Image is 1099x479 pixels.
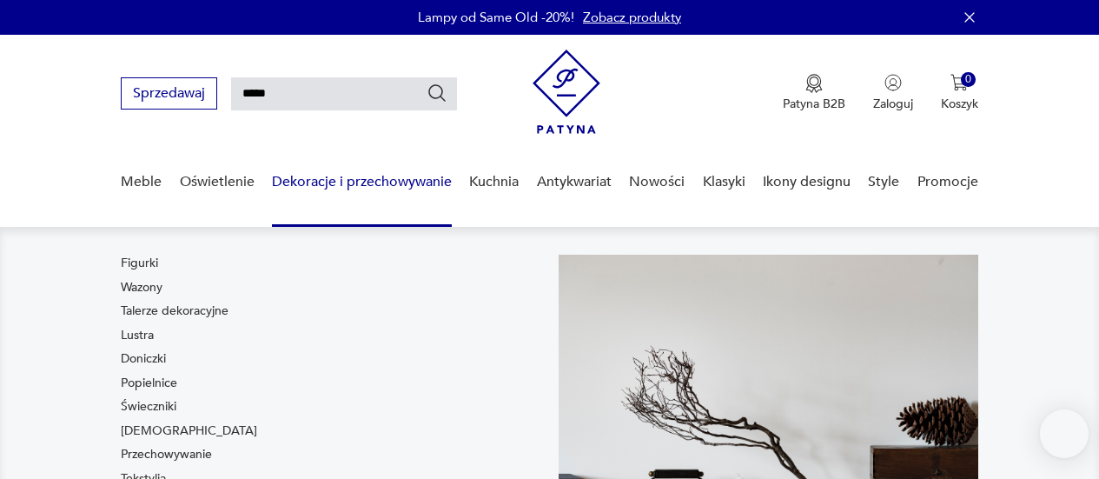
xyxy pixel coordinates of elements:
a: [DEMOGRAPHIC_DATA] [121,422,257,440]
a: Dekoracje i przechowywanie [272,149,452,216]
img: Ikona medalu [805,74,823,93]
img: Ikonka użytkownika [884,74,902,91]
button: Szukaj [427,83,447,103]
button: Zaloguj [873,74,913,112]
a: Kuchnia [469,149,519,216]
a: Zobacz produkty [583,9,681,26]
button: 0Koszyk [941,74,978,112]
button: Sprzedawaj [121,77,217,110]
a: Lustra [121,327,154,344]
a: Promocje [917,149,978,216]
p: Patyna B2B [783,96,845,112]
a: Talerze dekoracyjne [121,303,228,320]
a: Przechowywanie [121,446,212,463]
iframe: Smartsupp widget button [1040,409,1089,458]
p: Lampy od Same Old -20%! [418,9,574,26]
a: Ikona medaluPatyna B2B [783,74,845,112]
a: Antykwariat [537,149,612,216]
a: Oświetlenie [180,149,255,216]
a: Popielnice [121,375,177,392]
a: Figurki [121,255,158,272]
img: Ikona koszyka [950,74,968,91]
a: Meble [121,149,162,216]
button: Patyna B2B [783,74,845,112]
div: 0 [961,72,976,87]
img: Patyna - sklep z meblami i dekoracjami vintage [533,50,600,134]
a: Style [868,149,899,216]
a: Klasyki [703,149,745,216]
a: Świeczniki [121,398,176,416]
a: Nowości [629,149,685,216]
a: Sprzedawaj [121,89,217,101]
p: Koszyk [941,96,978,112]
a: Doniczki [121,350,166,368]
a: Ikony designu [763,149,851,216]
a: Wazony [121,279,162,296]
p: Zaloguj [873,96,913,112]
